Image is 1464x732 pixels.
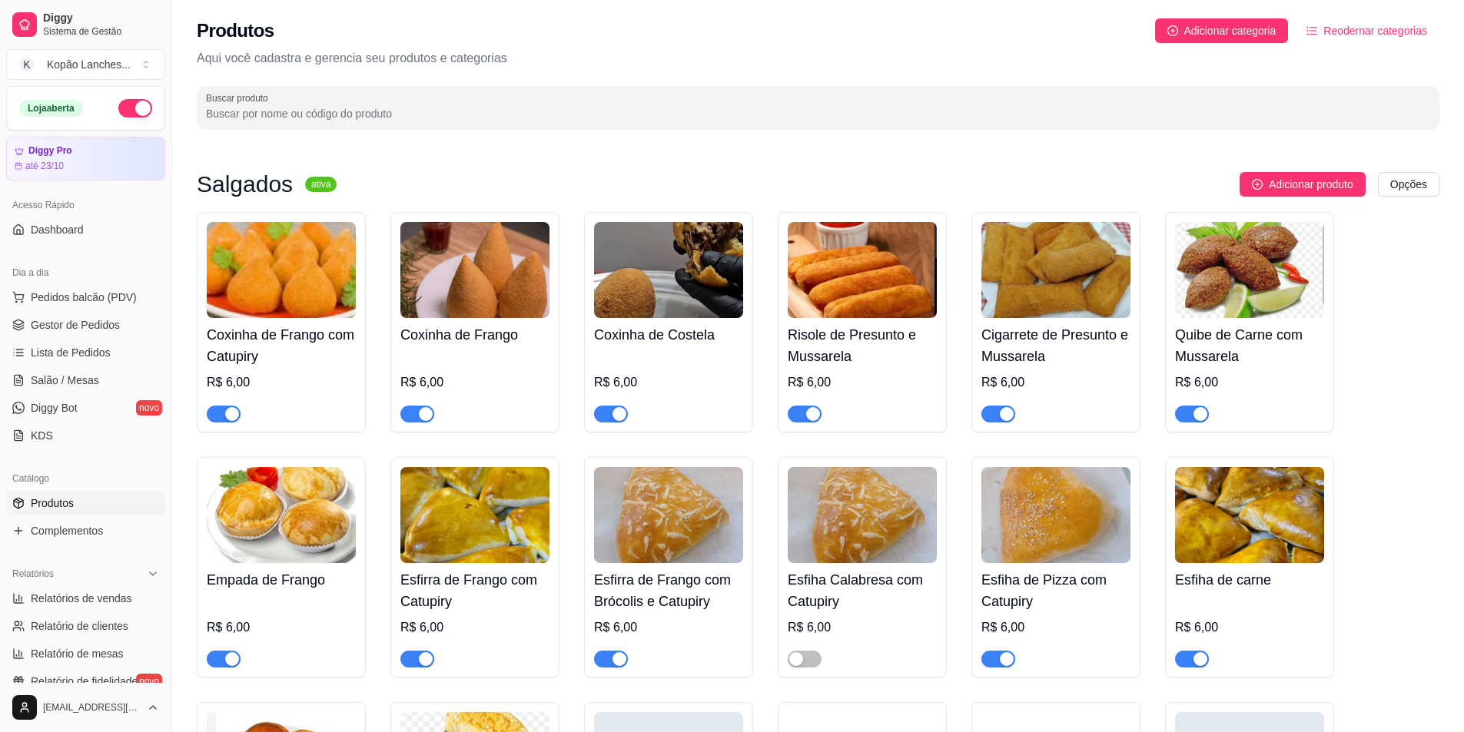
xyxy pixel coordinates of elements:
[981,618,1130,637] div: R$ 6,00
[31,428,53,443] span: KDS
[207,467,356,563] img: product-image
[31,618,128,634] span: Relatório de clientes
[788,222,937,318] img: product-image
[1323,22,1427,39] span: Reodernar categorias
[594,373,743,392] div: R$ 6,00
[1175,467,1324,563] img: product-image
[400,618,549,637] div: R$ 6,00
[305,177,337,192] sup: ativa
[594,324,743,346] h4: Coxinha de Costela
[25,160,64,172] article: até 23/10
[31,317,120,333] span: Gestor de Pedidos
[594,618,743,637] div: R$ 6,00
[31,523,103,538] span: Complementos
[31,290,137,305] span: Pedidos balcão (PDV)
[31,646,124,661] span: Relatório de mesas
[6,285,165,310] button: Pedidos balcão (PDV)
[981,373,1130,392] div: R$ 6,00
[400,324,549,346] h4: Coxinha de Frango
[12,568,54,580] span: Relatórios
[207,569,356,591] h4: Empada de Frango
[206,106,1430,121] input: Buscar produto
[6,641,165,666] a: Relatório de mesas
[1240,172,1366,197] button: Adicionar produto
[1184,22,1276,39] span: Adicionar categoria
[400,467,549,563] img: product-image
[6,313,165,337] a: Gestor de Pedidos
[6,423,165,448] a: KDS
[6,6,165,43] a: DiggySistema de Gestão
[6,217,165,242] a: Dashboard
[400,569,549,612] h4: Esfirra de Frango com Catupiry
[788,618,937,637] div: R$ 6,00
[6,340,165,365] a: Lista de Pedidos
[1175,569,1324,591] h4: Esfiha de carne
[206,91,274,104] label: Buscar produto
[981,222,1130,318] img: product-image
[1306,25,1317,36] span: ordered-list
[1175,373,1324,392] div: R$ 6,00
[43,25,159,38] span: Sistema de Gestão
[6,49,165,80] button: Select a team
[400,373,549,392] div: R$ 6,00
[6,466,165,491] div: Catálogo
[1294,18,1439,43] button: Reodernar categorias
[28,145,72,157] article: Diggy Pro
[31,591,132,606] span: Relatórios de vendas
[31,222,84,237] span: Dashboard
[594,222,743,318] img: product-image
[197,18,274,43] h2: Produtos
[788,569,937,612] h4: Esfiha Calabresa com Catupiry
[118,99,152,118] button: Alterar Status
[6,518,165,543] a: Complementos
[207,373,356,392] div: R$ 6,00
[788,467,937,563] img: product-image
[207,324,356,367] h4: Coxinha de Frango com Catupiry
[594,569,743,612] h4: Esfirra de Frango com Brócolis e Catupiry
[400,222,549,318] img: product-image
[6,491,165,515] a: Produtos
[1175,618,1324,637] div: R$ 6,00
[1175,222,1324,318] img: product-image
[197,175,293,194] h3: Salgados
[31,373,99,388] span: Salão / Mesas
[6,669,165,694] a: Relatório de fidelidadenovo
[1155,18,1289,43] button: Adicionar categoria
[6,614,165,638] a: Relatório de clientes
[31,345,111,360] span: Lista de Pedidos
[1175,324,1324,367] h4: Quibe de Carne com Mussarela
[1390,176,1427,193] span: Opções
[1167,25,1178,36] span: plus-circle
[788,373,937,392] div: R$ 6,00
[788,324,937,367] h4: Risole de Presunto e Mussarela
[6,396,165,420] a: Diggy Botnovo
[6,260,165,285] div: Dia a dia
[981,467,1130,563] img: product-image
[19,57,35,72] span: K
[1378,172,1439,197] button: Opções
[6,689,165,726] button: [EMAIL_ADDRESS][DOMAIN_NAME]
[981,569,1130,612] h4: Esfiha de Pizza com Catupiry
[197,49,1439,68] p: Aqui você cadastra e gerencia seu produtos e categorias
[207,618,356,637] div: R$ 6,00
[43,701,141,714] span: [EMAIL_ADDRESS][DOMAIN_NAME]
[31,495,74,511] span: Produtos
[1269,176,1353,193] span: Adicionar produto
[6,137,165,181] a: Diggy Proaté 23/10
[594,467,743,563] img: product-image
[31,400,78,416] span: Diggy Bot
[6,586,165,611] a: Relatórios de vendas
[19,100,83,117] div: Loja aberta
[43,12,159,25] span: Diggy
[207,222,356,318] img: product-image
[31,674,138,689] span: Relatório de fidelidade
[1252,179,1263,190] span: plus-circle
[47,57,131,72] div: Kopão Lanches ...
[6,368,165,392] a: Salão / Mesas
[6,193,165,217] div: Acesso Rápido
[981,324,1130,367] h4: Cigarrete de Presunto e Mussarela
